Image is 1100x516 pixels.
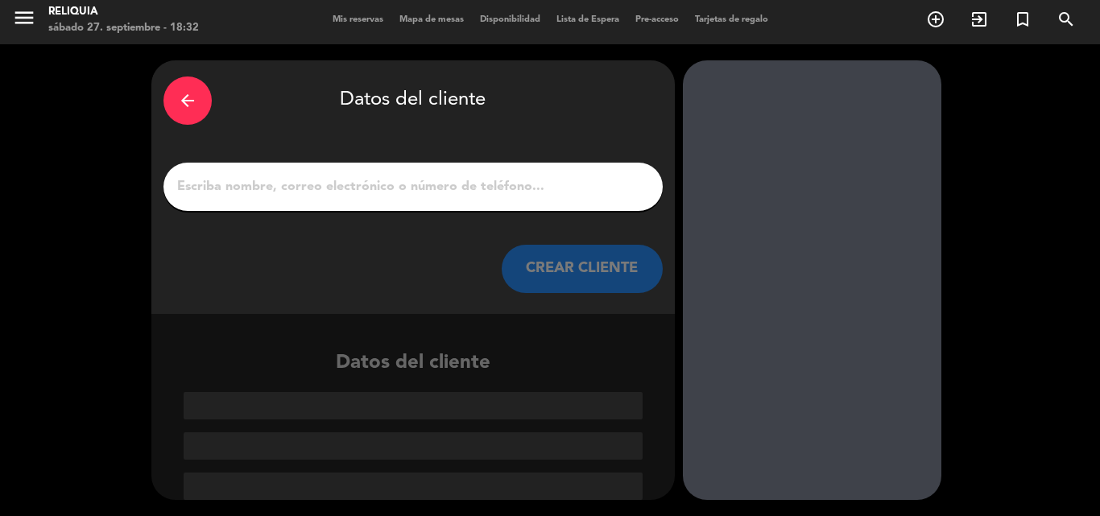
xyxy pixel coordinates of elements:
[151,348,675,500] div: Datos del cliente
[163,72,663,129] div: Datos del cliente
[687,15,776,24] span: Tarjetas de regalo
[472,15,548,24] span: Disponibilidad
[178,91,197,110] i: arrow_back
[48,4,199,20] div: RELIQUIA
[176,175,651,198] input: Escriba nombre, correo electrónico o número de teléfono...
[325,15,391,24] span: Mis reservas
[1057,10,1076,29] i: search
[12,6,36,35] button: menu
[48,20,199,36] div: sábado 27. septiembre - 18:32
[502,245,663,293] button: CREAR CLIENTE
[970,10,989,29] i: exit_to_app
[12,6,36,30] i: menu
[627,15,687,24] span: Pre-acceso
[391,15,472,24] span: Mapa de mesas
[926,10,945,29] i: add_circle_outline
[548,15,627,24] span: Lista de Espera
[1013,10,1032,29] i: turned_in_not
